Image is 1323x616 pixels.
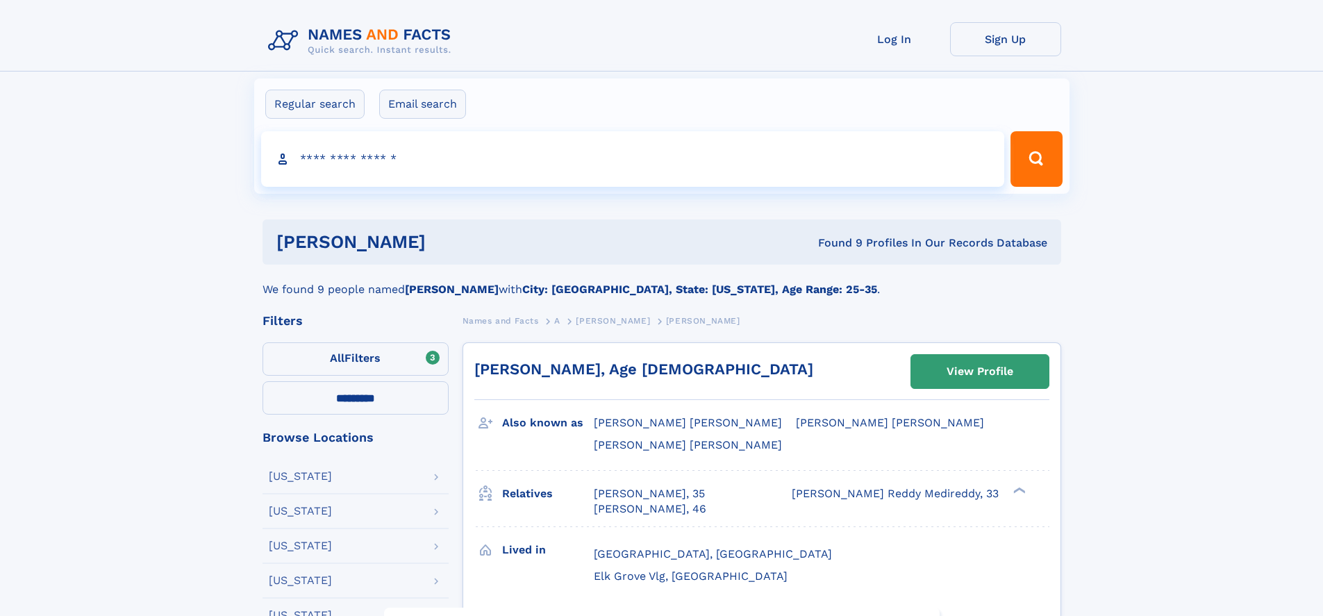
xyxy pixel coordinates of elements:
a: Log In [839,22,950,56]
h3: Lived in [502,538,594,562]
span: [PERSON_NAME] [576,316,650,326]
h3: Relatives [502,482,594,506]
div: Filters [263,315,449,327]
a: View Profile [911,355,1049,388]
img: Logo Names and Facts [263,22,463,60]
a: [PERSON_NAME], 46 [594,501,706,517]
span: Elk Grove Vlg, [GEOGRAPHIC_DATA] [594,569,788,583]
a: [PERSON_NAME] Reddy Medireddy, 33 [792,486,999,501]
div: View Profile [947,356,1013,388]
a: Sign Up [950,22,1061,56]
span: [PERSON_NAME] [PERSON_NAME] [594,438,782,451]
div: ❯ [1010,485,1026,494]
h1: [PERSON_NAME] [276,233,622,251]
a: [PERSON_NAME], 35 [594,486,705,501]
span: All [330,351,344,365]
label: Filters [263,342,449,376]
label: Email search [379,90,466,119]
h3: Also known as [502,411,594,435]
div: Found 9 Profiles In Our Records Database [622,235,1047,251]
a: [PERSON_NAME] [576,312,650,329]
a: Names and Facts [463,312,539,329]
a: A [554,312,560,329]
span: [PERSON_NAME] [PERSON_NAME] [594,416,782,429]
label: Regular search [265,90,365,119]
a: [PERSON_NAME], Age [DEMOGRAPHIC_DATA] [474,360,813,378]
div: We found 9 people named with . [263,265,1061,298]
b: City: [GEOGRAPHIC_DATA], State: [US_STATE], Age Range: 25-35 [522,283,877,296]
span: [PERSON_NAME] [PERSON_NAME] [796,416,984,429]
div: [US_STATE] [269,471,332,482]
input: search input [261,131,1005,187]
div: [US_STATE] [269,506,332,517]
div: [US_STATE] [269,575,332,586]
b: [PERSON_NAME] [405,283,499,296]
span: [GEOGRAPHIC_DATA], [GEOGRAPHIC_DATA] [594,547,832,560]
div: Browse Locations [263,431,449,444]
button: Search Button [1010,131,1062,187]
span: [PERSON_NAME] [666,316,740,326]
span: A [554,316,560,326]
div: [US_STATE] [269,540,332,551]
